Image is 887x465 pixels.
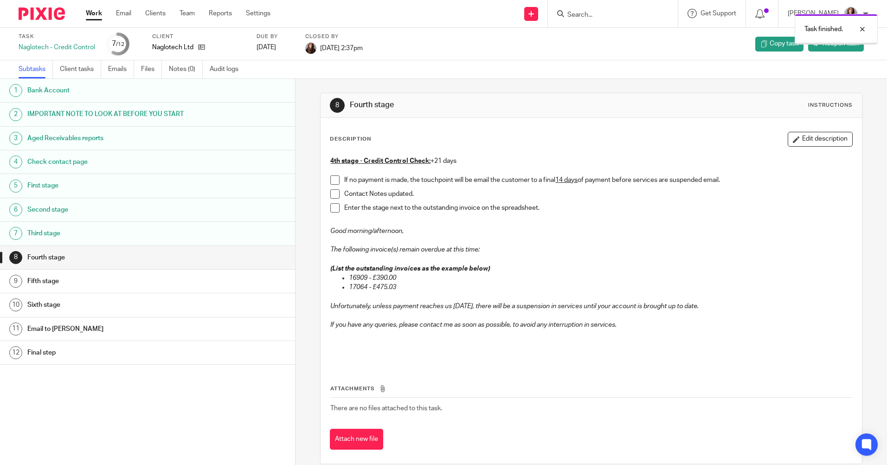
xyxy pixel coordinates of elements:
[843,6,858,21] img: IMG_0011.jpg
[9,346,22,359] div: 12
[330,405,442,412] span: There are no files attached to this task.
[27,346,200,360] h1: Final step
[108,60,134,78] a: Emails
[27,322,200,336] h1: Email to [PERSON_NAME]
[27,251,200,265] h1: Fourth stage
[9,323,22,336] div: 11
[320,45,363,51] span: [DATE] 2:37pm
[112,39,124,49] div: 7
[246,9,270,18] a: Settings
[330,98,345,113] div: 8
[210,60,245,78] a: Audit logs
[116,9,131,18] a: Email
[9,108,22,121] div: 2
[330,386,375,391] span: Attachments
[9,84,22,97] div: 1
[330,228,404,234] em: Good morning/afternoon,
[349,275,396,281] em: 16909 - £390.00
[27,131,200,145] h1: Aged Receivables reports
[330,156,852,166] p: +21 days
[86,9,102,18] a: Work
[152,33,245,40] label: Client
[145,9,166,18] a: Clients
[808,102,853,109] div: Instructions
[209,9,232,18] a: Reports
[330,246,480,253] em: The following invoice(s) remain overdue at this time:
[19,60,53,78] a: Subtasks
[27,179,200,193] h1: First stage
[19,33,95,40] label: Task
[9,180,22,193] div: 5
[349,284,396,291] em: 17064 - £475.03
[350,100,611,110] h1: Fourth stage
[9,298,22,311] div: 10
[27,298,200,312] h1: Sixth stage
[330,158,431,164] u: 4th stage - Credit Control Check:
[330,429,383,450] button: Attach new file
[141,60,162,78] a: Files
[19,43,95,52] div: Naglotech - Credit Control
[344,189,852,199] p: Contact Notes updated.
[27,84,200,97] h1: Bank Account
[9,132,22,145] div: 3
[305,33,363,40] label: Closed by
[330,265,490,272] em: (List the outstanding invoices as the example below)
[330,303,699,310] em: Unfortunately, unless payment reaches us [DATE], there will be a suspension in services until you...
[19,7,65,20] img: Pixie
[27,226,200,240] h1: Third stage
[116,42,124,47] small: /12
[344,175,852,185] p: If no payment is made, the touchpoint will be email the customer to a final of payment before ser...
[180,9,195,18] a: Team
[257,33,294,40] label: Due by
[257,43,294,52] div: [DATE]
[9,155,22,168] div: 4
[804,25,843,34] p: Task finished.
[330,322,617,328] em: If you have any queries, please contact me as soon as possible, to avoid any interruption in serv...
[9,227,22,240] div: 7
[555,177,578,183] u: 14 days
[788,132,853,147] button: Edit description
[27,107,200,121] h1: IMPORTANT NOTE TO LOOK AT BEFORE YOU START
[169,60,203,78] a: Notes (0)
[152,43,193,52] p: Naglotech Ltd
[60,60,101,78] a: Client tasks
[27,203,200,217] h1: Second stage
[9,251,22,264] div: 8
[9,203,22,216] div: 6
[330,136,371,143] p: Description
[27,274,200,288] h1: Fifth stage
[344,203,852,213] p: Enter the stage next to the outstanding invoice on the spreadsheet.
[305,43,316,54] img: IMG_0011.jpg
[9,275,22,288] div: 9
[27,155,200,169] h1: Check contact page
